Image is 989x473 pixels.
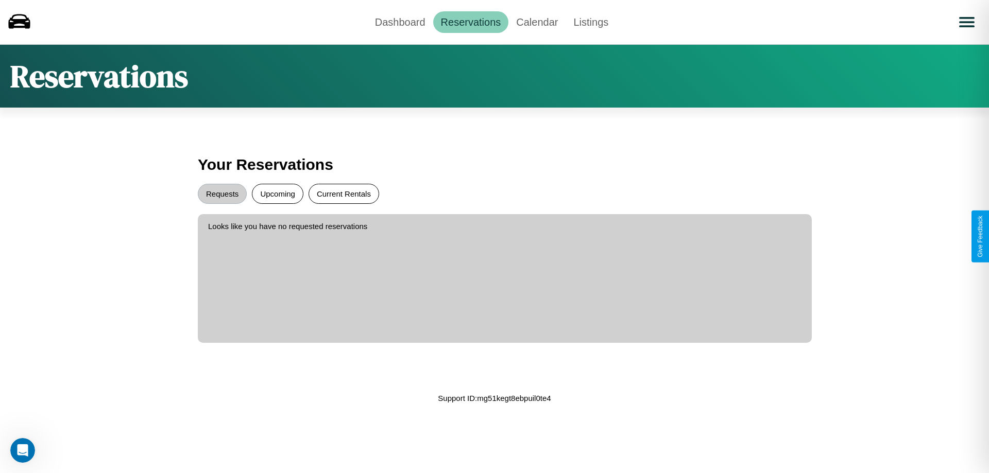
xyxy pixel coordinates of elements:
[367,11,433,33] a: Dashboard
[566,11,616,33] a: Listings
[309,184,379,204] button: Current Rentals
[208,219,802,233] p: Looks like you have no requested reservations
[438,391,551,405] p: Support ID: mg51kegt8ebpuil0te4
[252,184,303,204] button: Upcoming
[10,55,188,97] h1: Reservations
[198,184,247,204] button: Requests
[10,438,35,463] iframe: Intercom live chat
[433,11,509,33] a: Reservations
[977,216,984,257] div: Give Feedback
[508,11,566,33] a: Calendar
[952,8,981,37] button: Open menu
[198,151,791,179] h3: Your Reservations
